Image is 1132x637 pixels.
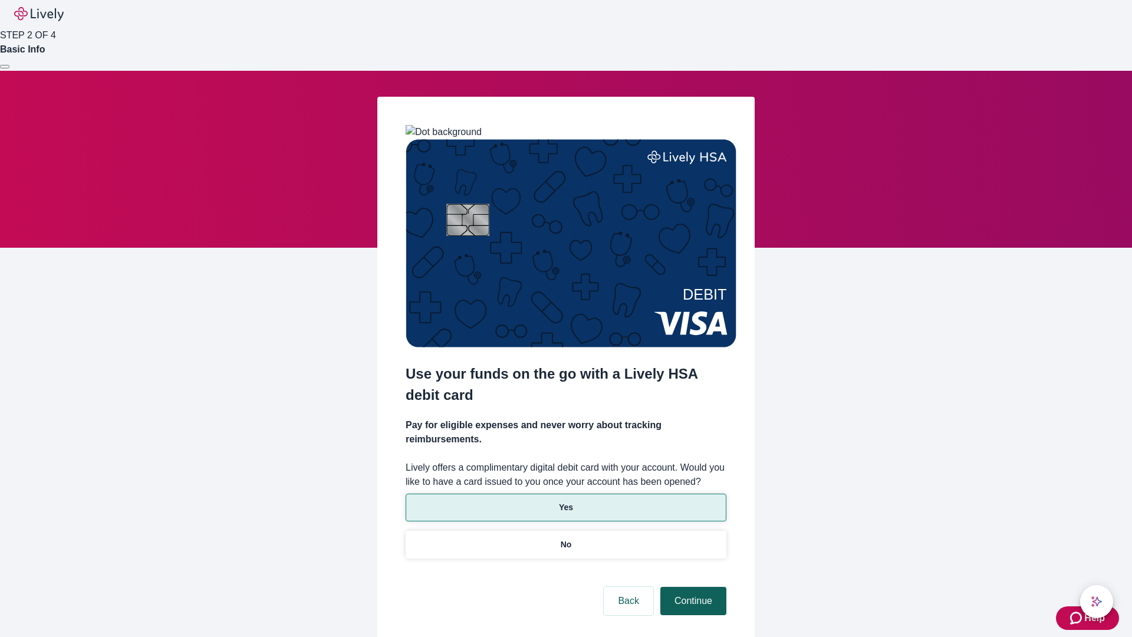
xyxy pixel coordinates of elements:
label: Lively offers a complimentary digital debit card with your account. Would you like to have a card... [406,461,726,489]
button: No [406,531,726,559]
p: No [561,539,572,551]
p: Yes [559,501,573,514]
button: Continue [660,587,726,615]
button: Zendesk support iconHelp [1056,606,1119,630]
h4: Pay for eligible expenses and never worry about tracking reimbursements. [406,418,726,446]
h2: Use your funds on the go with a Lively HSA debit card [406,363,726,406]
button: Back [604,587,653,615]
img: Lively [14,7,64,21]
svg: Zendesk support icon [1070,611,1084,625]
svg: Lively AI Assistant [1091,596,1103,608]
span: Help [1084,611,1105,625]
button: Yes [406,494,726,521]
img: Dot background [406,125,482,139]
img: Debit card [406,139,736,347]
button: chat [1080,585,1113,618]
